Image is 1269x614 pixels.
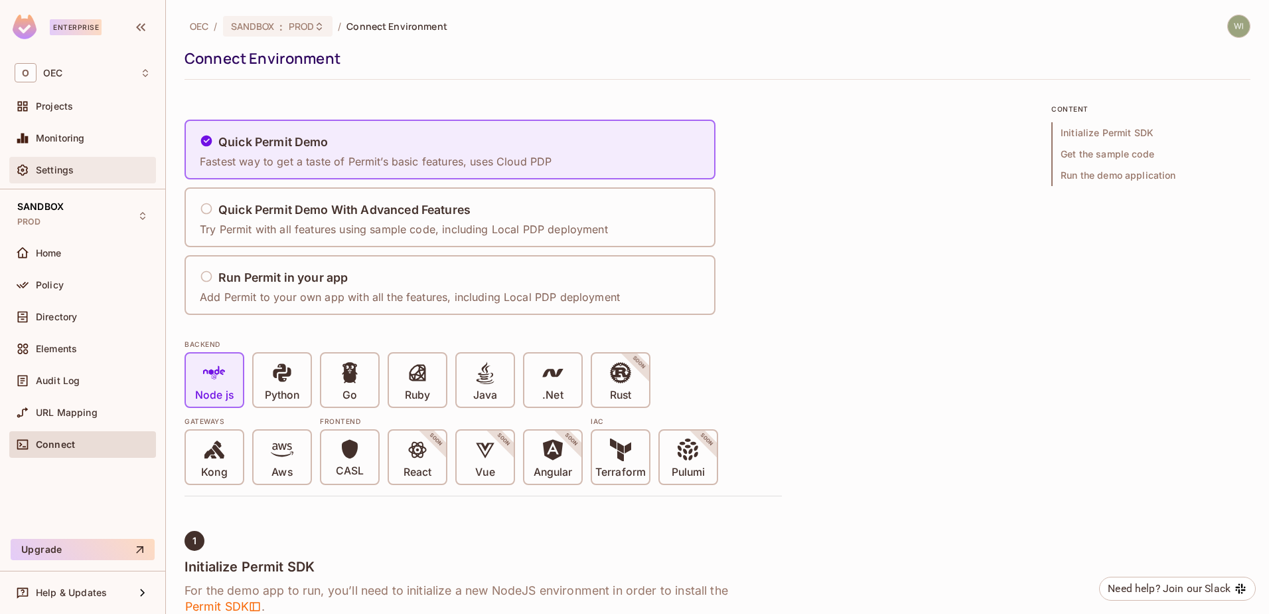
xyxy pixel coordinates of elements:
[36,101,73,112] span: Projects
[1228,15,1250,37] img: wil.peck@oeconnection.com
[672,466,705,479] p: Pulumi
[265,389,299,402] p: Python
[546,414,597,466] span: SOON
[613,337,665,389] span: SOON
[185,559,782,575] h4: Initialize Permit SDK
[475,466,494,479] p: Vue
[200,154,552,169] p: Fastest way to get a taste of Permit’s basic features, uses Cloud PDP
[50,19,102,35] div: Enterprise
[405,389,430,402] p: Ruby
[214,20,217,33] li: /
[289,20,315,33] span: PROD
[279,21,283,32] span: :
[200,290,620,304] p: Add Permit to your own app with all the features, including Local PDP deployment
[185,49,1244,68] div: Connect Environment
[11,539,155,560] button: Upgrade
[192,536,196,546] span: 1
[43,68,62,78] span: Workspace: OEC
[200,222,608,237] p: Try Permit with all features using sample code, including Local PDP deployment
[346,20,447,33] span: Connect Environment
[1051,104,1250,114] p: content
[201,466,227,479] p: Kong
[320,416,583,427] div: Frontend
[17,201,64,212] span: SANDBOX
[190,20,208,33] span: the active workspace
[681,414,733,466] span: SOON
[36,165,74,175] span: Settings
[36,587,107,598] span: Help & Updates
[17,217,41,227] span: PROD
[36,280,64,290] span: Policy
[542,389,563,402] p: .Net
[404,466,431,479] p: React
[36,312,77,322] span: Directory
[478,414,530,466] span: SOON
[534,466,573,479] p: Angular
[13,15,37,39] img: SReyMgAAAABJRU5ErkJggg==
[595,466,646,479] p: Terraform
[231,20,275,33] span: SANDBOX
[185,339,782,350] div: BACKEND
[195,389,234,402] p: Node js
[36,248,62,258] span: Home
[473,389,497,402] p: Java
[15,63,37,82] span: O
[36,439,75,450] span: Connect
[1051,144,1250,165] span: Get the sample code
[1051,165,1250,186] span: Run the demo application
[218,136,329,149] h5: Quick Permit Demo
[218,203,471,217] h5: Quick Permit Demo With Advanced Features
[271,466,292,479] p: Aws
[336,464,364,478] p: CASL
[610,389,631,402] p: Rust
[338,20,341,33] li: /
[36,133,85,144] span: Monitoring
[36,375,80,386] span: Audit Log
[185,416,312,427] div: Gateways
[36,344,77,354] span: Elements
[410,414,462,466] span: SOON
[591,416,718,427] div: IAC
[36,407,98,418] span: URL Mapping
[1108,581,1231,597] div: Need help? Join our Slack
[342,389,357,402] p: Go
[1051,122,1250,144] span: Initialize Permit SDK
[218,271,348,284] h5: Run Permit in your app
